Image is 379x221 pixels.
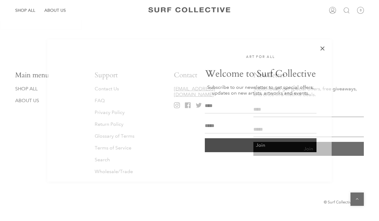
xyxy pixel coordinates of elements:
h2: Welcome to Surf Collective [205,68,316,79]
input: Name [205,98,316,113]
button: Join [205,138,316,152]
p: ART FOR ALL [205,55,316,59]
p: Subscribe to our newsletter to get special offers, updates on new artists, artworks and events. [205,84,316,96]
input: Email [205,118,316,133]
button: Close [320,45,326,52]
